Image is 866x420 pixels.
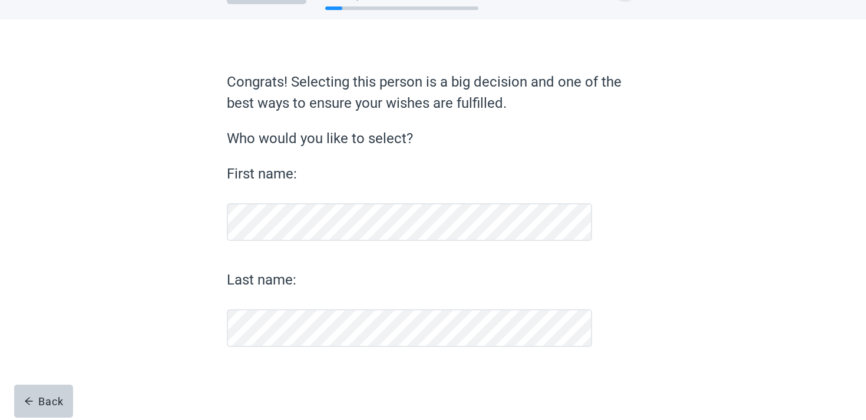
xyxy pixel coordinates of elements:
button: arrow-leftBack [14,385,73,418]
span: arrow-left [24,396,34,406]
label: Last name: [227,269,592,290]
label: First name: [227,163,592,184]
label: Congrats! Selecting this person is a big decision and one of the best ways to ensure your wishes ... [227,71,639,114]
div: Back [24,395,64,407]
label: Who would you like to select? [227,128,639,149]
